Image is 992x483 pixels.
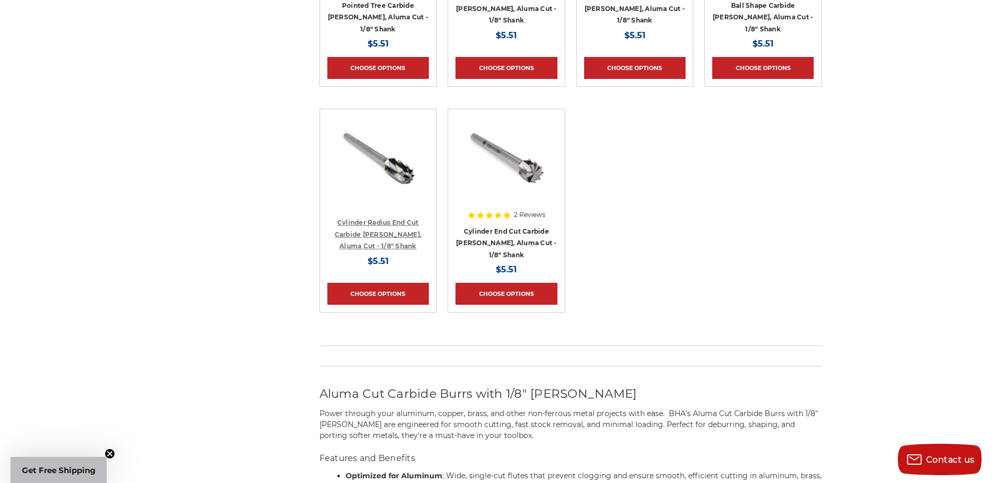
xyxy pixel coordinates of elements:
img: aluma cut mini cylinder carbide burr [464,117,548,200]
a: Choose Options [584,57,686,79]
button: Close teaser [105,448,115,459]
span: Get Free Shipping [22,465,96,475]
span: $5.51 [368,256,389,266]
a: Choose Options [327,57,429,79]
div: Get Free ShippingClose teaser [10,457,107,483]
a: Ball Shape Carbide [PERSON_NAME], Aluma Cut - 1/8" Shank [713,2,814,33]
a: aluma cut mini cylinder carbide burr [455,117,557,218]
span: Aluma Cut Carbide Burrs with 1/8" [PERSON_NAME] [320,386,637,401]
strong: Optimized for Aluminum [346,471,442,480]
a: Cylinder Radius End Cut Carbide [PERSON_NAME], Aluma Cut - 1/8" Shank [335,218,422,250]
a: Cylinder End Cut Carbide [PERSON_NAME], Aluma Cut - 1/8" Shank [456,227,557,259]
a: Choose Options [327,283,429,305]
button: Contact us [898,444,982,475]
span: $5.51 [624,30,645,40]
span: Contact us [926,455,975,465]
span: $5.51 [752,39,773,49]
span: $5.51 [368,39,389,49]
span: $5.51 [496,30,517,40]
span: Features and Benefits [320,453,415,463]
span: $5.51 [496,264,517,274]
a: Pointed Tree Carbide [PERSON_NAME], Aluma Cut - 1/8" Shank [328,2,429,33]
a: Choose Options [455,57,557,79]
a: Choose Options [455,283,557,305]
img: ball nose cylinder aluma cut die grinder bit [336,117,420,200]
a: ball nose cylinder aluma cut die grinder bit [327,117,429,218]
span: Power through your aluminum, copper, brass, and other non-ferrous metal projects with ease. BHA’s... [320,409,818,440]
a: Choose Options [712,57,814,79]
